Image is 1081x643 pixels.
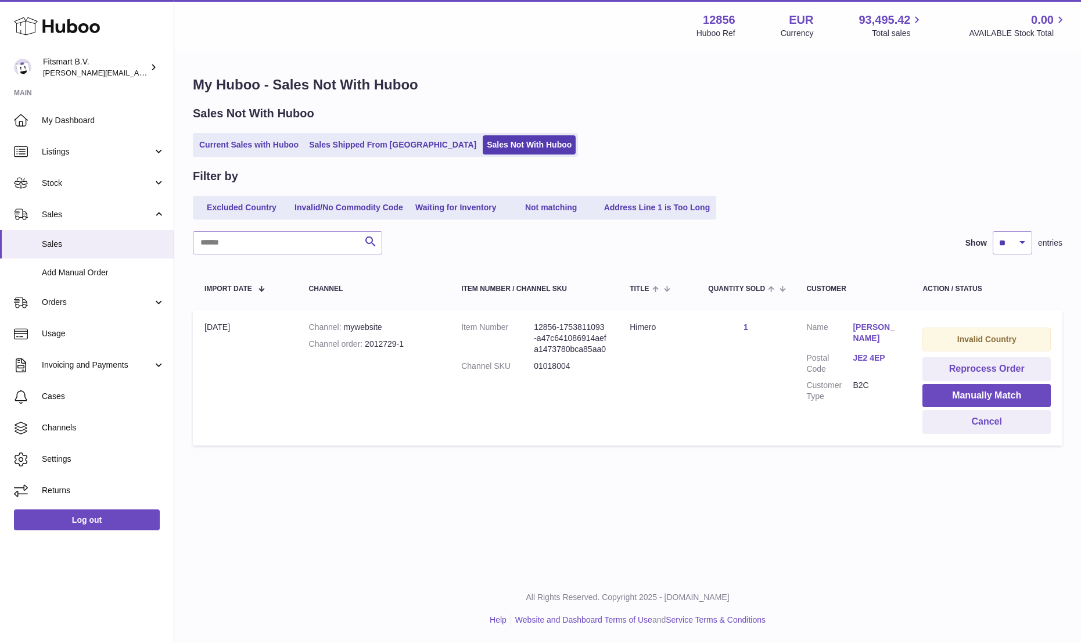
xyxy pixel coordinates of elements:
span: Settings [42,454,165,465]
span: Sales [42,209,153,220]
strong: Channel order [309,339,365,349]
span: 0.00 [1031,12,1054,28]
span: Usage [42,328,165,339]
a: Current Sales with Huboo [195,135,303,155]
span: Stock [42,178,153,189]
span: 93,495.42 [859,12,910,28]
dt: Channel SKU [461,361,534,372]
a: 0.00 AVAILABLE Stock Total [969,12,1067,39]
a: Sales Shipped From [GEOGRAPHIC_DATA] [305,135,480,155]
a: 1 [744,322,748,332]
label: Show [965,238,987,249]
span: Channels [42,422,165,433]
span: Total sales [872,28,924,39]
div: Customer [806,285,899,293]
dt: Name [806,322,853,347]
span: Sales [42,239,165,250]
span: Add Manual Order [42,267,165,278]
a: Help [490,615,507,624]
div: Item Number / Channel SKU [461,285,606,293]
div: 2012729-1 [309,339,439,350]
span: AVAILABLE Stock Total [969,28,1067,39]
a: Log out [14,509,160,530]
span: Cases [42,391,165,402]
li: and [511,615,766,626]
div: Fitsmart B.V. [43,56,148,78]
div: Himero [630,322,685,333]
a: Invalid/No Commodity Code [290,198,407,217]
div: Currency [781,28,814,39]
dd: B2C [853,380,899,402]
h2: Sales Not With Huboo [193,106,314,121]
strong: 12856 [703,12,735,28]
span: Listings [42,146,153,157]
button: Manually Match [922,384,1051,408]
a: [PERSON_NAME] [853,322,899,344]
a: Address Line 1 is Too Long [600,198,714,217]
img: jonathan@leaderoo.com [14,59,31,76]
strong: EUR [789,12,813,28]
strong: Invalid Country [957,335,1017,344]
a: Not matching [505,198,598,217]
a: JE2 4EP [853,353,899,364]
span: Quantity Sold [708,285,765,293]
dt: Postal Code [806,353,853,375]
span: Returns [42,485,165,496]
h2: Filter by [193,168,238,184]
div: Huboo Ref [696,28,735,39]
span: Orders [42,297,153,308]
div: mywebsite [309,322,439,333]
p: All Rights Reserved. Copyright 2025 - [DOMAIN_NAME] [184,592,1072,603]
dd: 01018004 [534,361,606,372]
button: Cancel [922,410,1051,434]
a: Service Terms & Conditions [666,615,766,624]
h1: My Huboo - Sales Not With Huboo [193,76,1062,94]
dt: Customer Type [806,380,853,402]
span: My Dashboard [42,115,165,126]
div: Action / Status [922,285,1051,293]
span: Title [630,285,649,293]
span: entries [1038,238,1062,249]
span: [PERSON_NAME][EMAIL_ADDRESS][DOMAIN_NAME] [43,68,233,77]
a: Excluded Country [195,198,288,217]
dd: 12856-1753811093-a47c641086914aefa1473780bca85aa0 [534,322,606,355]
a: Website and Dashboard Terms of Use [515,615,652,624]
div: Channel [309,285,439,293]
span: Import date [204,285,252,293]
td: [DATE] [193,310,297,446]
span: Invoicing and Payments [42,360,153,371]
a: 93,495.42 Total sales [859,12,924,39]
a: Sales Not With Huboo [483,135,576,155]
strong: Channel [309,322,344,332]
button: Reprocess Order [922,357,1051,381]
dt: Item Number [461,322,534,355]
a: Waiting for Inventory [410,198,502,217]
